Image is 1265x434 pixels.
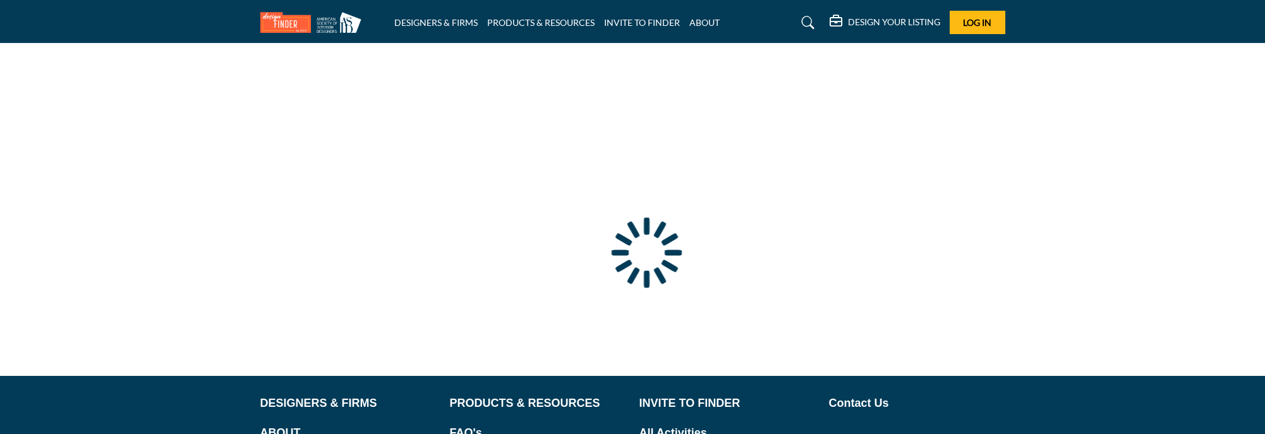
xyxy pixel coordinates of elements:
a: INVITE TO FINDER [604,17,680,28]
span: Log In [963,17,991,28]
h5: DESIGN YOUR LISTING [848,16,940,28]
a: DESIGNERS & FIRMS [394,17,478,28]
a: Contact Us [829,395,1005,412]
a: PRODUCTS & RESOURCES [487,17,595,28]
button: Log In [950,11,1005,34]
a: INVITE TO FINDER [639,395,816,412]
div: DESIGN YOUR LISTING [830,15,940,30]
img: Site Logo [260,12,368,33]
a: Search [789,13,823,33]
a: ABOUT [689,17,720,28]
a: DESIGNERS & FIRMS [260,395,437,412]
a: PRODUCTS & RESOURCES [450,395,626,412]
